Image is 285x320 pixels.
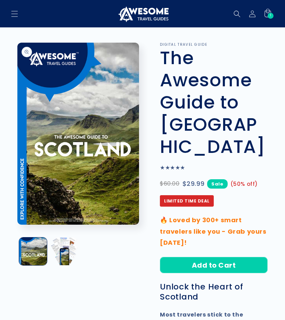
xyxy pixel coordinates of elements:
[160,47,268,158] h1: The Awesome Guide to [GEOGRAPHIC_DATA]
[270,13,271,19] span: 1
[7,6,22,21] summary: Menu
[160,179,180,189] span: $60.00
[182,178,205,189] span: $29.99
[160,282,268,302] h3: Unlock the Heart of Scotland
[160,195,214,207] span: Limited Time Deal
[160,43,268,47] p: DIGITAL TRAVEL GUIDE
[114,3,171,25] a: Awesome Travel Guides
[116,6,169,22] img: Awesome Travel Guides
[207,179,227,189] span: Sale
[230,179,258,189] span: (50% off)
[19,237,47,265] button: Load image 1 in gallery view
[50,237,78,265] button: Load image 2 in gallery view
[160,163,268,173] p: ★★★★★
[160,257,268,273] button: Add to Cart
[160,215,268,248] p: 🔥 Loved by 300+ smart travelers like you - Grab yours [DATE]!
[229,6,245,21] summary: Search
[17,43,142,267] media-gallery: Gallery Viewer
